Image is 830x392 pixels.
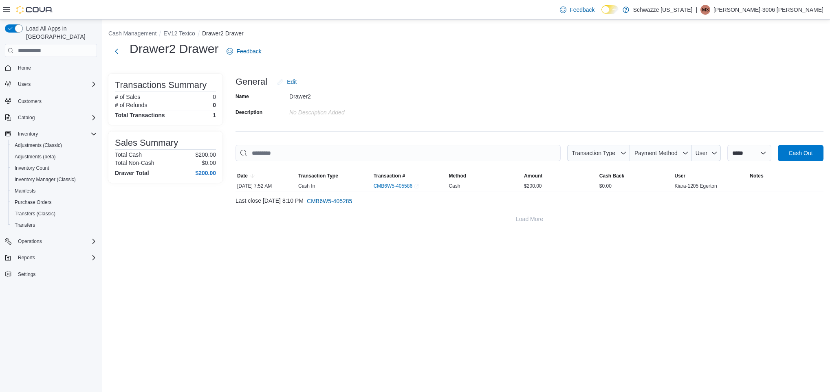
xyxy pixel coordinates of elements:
span: Operations [18,238,42,245]
span: Users [18,81,31,88]
span: Edit [287,78,297,86]
span: User [696,150,708,156]
p: 0 [213,94,216,100]
div: Marisa-3006 Romero [700,5,710,15]
span: Transfers [15,222,35,228]
span: Reports [15,253,97,263]
button: Transfers [8,219,100,231]
a: Transfers (Classic) [11,209,59,219]
span: Notes [750,173,763,179]
div: $0.00 [598,181,673,191]
button: Drawer2 Drawer [202,30,244,37]
span: Feedback [236,47,261,55]
button: Load More [236,211,823,227]
h4: $200.00 [195,170,216,176]
button: Transaction Type [567,145,630,161]
label: Description [236,109,262,116]
a: Customers [15,96,45,106]
a: Feedback [557,2,598,18]
span: Inventory Count [11,163,97,173]
button: Date [236,171,297,181]
span: Manifests [11,186,97,196]
div: Last close [DATE] 8:10 PM [236,193,823,209]
span: Method [449,173,466,179]
p: [PERSON_NAME]-3006 [PERSON_NAME] [713,5,823,15]
span: Inventory Manager (Classic) [11,175,97,184]
span: Adjustments (beta) [15,153,56,160]
span: Users [15,79,97,89]
label: Name [236,93,249,100]
button: Amount [522,171,598,181]
span: Date [237,173,248,179]
span: Adjustments (beta) [11,152,97,162]
h1: Drawer2 Drawer [130,41,218,57]
div: Drawer2 [289,90,398,100]
button: User [673,171,749,181]
span: $200.00 [524,183,542,189]
p: $200.00 [195,151,216,158]
span: Settings [15,269,97,279]
button: Cash Out [778,145,823,161]
p: 0 [213,102,216,108]
button: Catalog [2,112,100,123]
button: Adjustments (beta) [8,151,100,162]
p: Schwazze [US_STATE] [633,5,693,15]
span: Inventory [15,129,97,139]
button: Adjustments (Classic) [8,140,100,151]
a: CMB6W5-405586External link [374,183,419,189]
button: Edit [274,74,300,90]
span: Purchase Orders [15,199,52,206]
span: Manifests [15,188,35,194]
span: Load All Apps in [GEOGRAPHIC_DATA] [23,24,97,41]
h6: # of Refunds [115,102,147,108]
span: User [675,173,686,179]
button: Transfers (Classic) [8,208,100,219]
span: Payment Method [634,150,678,156]
button: Cash Back [598,171,673,181]
span: M3 [702,5,709,15]
input: Dark Mode [601,5,619,14]
button: Catalog [15,113,38,123]
button: Reports [15,253,38,263]
h4: Total Transactions [115,112,165,118]
a: Feedback [223,43,264,59]
button: Payment Method [630,145,692,161]
h4: Drawer Total [115,170,149,176]
span: Inventory Count [15,165,49,171]
button: Operations [15,237,45,246]
a: Manifests [11,186,39,196]
a: Inventory Manager (Classic) [11,175,79,184]
a: Home [15,63,34,73]
button: Settings [2,268,100,280]
span: Feedback [570,6,594,14]
span: Adjustments (Classic) [15,142,62,149]
input: This is a search bar. As you type, the results lower in the page will automatically filter. [236,145,561,161]
button: Method [447,171,522,181]
a: Adjustments (Classic) [11,140,65,150]
span: Transfers (Classic) [11,209,97,219]
a: Adjustments (beta) [11,152,59,162]
button: Inventory Manager (Classic) [8,174,100,185]
span: Transfers [11,220,97,230]
span: Catalog [18,114,35,121]
button: User [692,145,721,161]
button: Users [2,79,100,90]
button: CMB6W5-405285 [304,193,355,209]
span: Inventory Manager (Classic) [15,176,76,183]
button: Transaction # [372,171,447,181]
a: Purchase Orders [11,197,55,207]
button: Next [108,43,125,59]
span: Transaction # [374,173,405,179]
h3: Sales Summary [115,138,178,148]
button: Purchase Orders [8,197,100,208]
nav: An example of EuiBreadcrumbs [108,29,823,39]
span: Cash [449,183,460,189]
h6: Total Non-Cash [115,160,154,166]
button: Inventory [2,128,100,140]
span: Catalog [15,113,97,123]
span: Transfers (Classic) [15,210,55,217]
img: Cova [16,6,53,14]
h6: # of Sales [115,94,140,100]
span: CMB6W5-405285 [307,197,352,205]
